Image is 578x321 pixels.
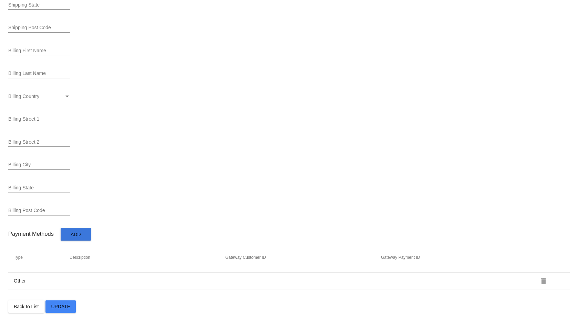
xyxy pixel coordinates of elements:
[14,304,39,309] span: Back to List
[8,94,70,99] mat-select: Billing Country
[13,255,69,260] th: Type
[13,278,69,284] td: Other
[381,255,536,260] th: Gateway Payment ID
[71,232,81,237] span: Add
[8,300,44,313] button: Back to List
[61,228,91,241] button: Add
[8,185,70,191] input: Billing State
[8,140,70,145] input: Billing Street 2
[69,255,225,260] th: Description
[8,93,39,99] span: Billing Country
[8,162,70,168] input: Billing City
[8,208,70,213] input: Billing Post Code
[8,231,54,237] h3: Payment Methods
[8,2,70,8] input: Shipping State
[8,71,70,76] input: Billing Last Name
[539,277,548,285] mat-icon: delete
[45,300,76,313] button: Update
[8,117,70,122] input: Billing Street 1
[8,25,70,31] input: Shipping Post Code
[8,48,70,54] input: Billing First Name
[51,304,70,309] span: Update
[225,255,381,260] th: Gateway Customer ID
